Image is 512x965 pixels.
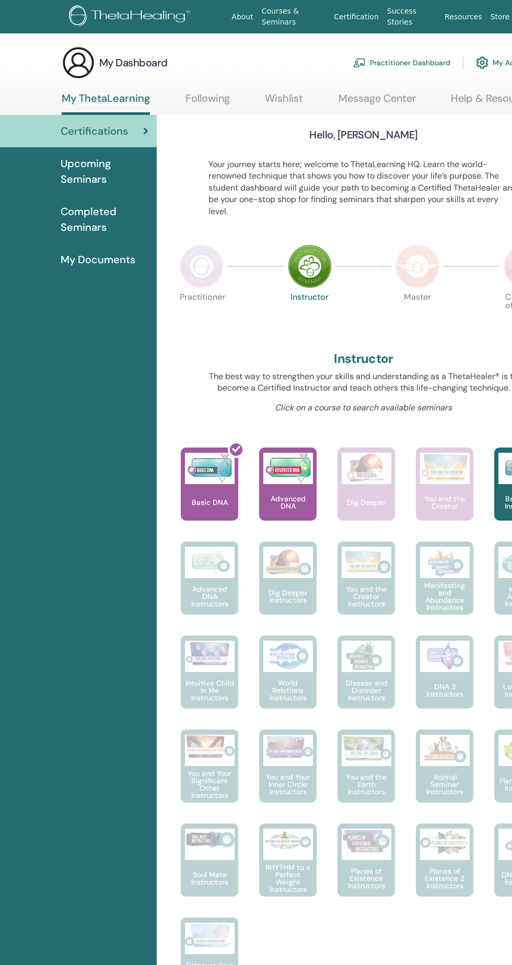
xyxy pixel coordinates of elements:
[258,2,330,32] a: Courses & Seminars
[263,829,313,853] img: RHYTHM to a Perfect Weight Instructors
[338,729,395,823] a: You and the Earth Instructors You and the Earth Instructors
[338,773,395,795] p: You and the Earth Instructors
[338,867,395,889] p: Planes of Existence Instructors
[416,729,473,823] a: Animal Seminar Instructors Animal Seminar Instructors
[259,823,317,917] a: RHYTHM to a Perfect Weight Instructors RHYTHM to a Perfect Weight Instructors
[420,547,470,578] img: Manifesting and Abundance Instructors
[259,729,317,823] a: You and Your Inner Circle Instructors You and Your Inner Circle Instructors
[342,735,391,762] img: You and the Earth Instructors
[338,448,395,542] a: Dig Deeper Dig Deeper
[227,7,257,27] a: About
[416,867,473,889] p: Planes of Existence 2 Instructors
[416,495,473,510] p: You and the Creator
[338,542,395,636] a: You and the Creator Instructors You and the Creator Instructors
[185,641,235,666] img: Intuitive Child In Me Instructors
[353,58,366,67] img: chalkboard-teacher.svg
[416,582,473,611] p: Manifesting and Abundance Instructors
[180,293,224,337] p: Practitioner
[181,823,238,917] a: Soul Mate Instructors Soul Mate Instructors
[342,641,391,672] img: Disease and Disorder Instructors
[440,7,486,27] a: Resources
[339,92,416,112] a: Message Center
[181,729,238,823] a: You and Your Significant Other Instructors You and Your Significant Other Instructors
[263,453,313,484] img: Advanced DNA
[61,156,148,187] span: Upcoming Seminars
[185,92,230,112] a: Following
[62,46,95,79] img: generic-user-icon.jpg
[185,547,235,578] img: Advanced DNA Instructors
[309,127,417,142] h3: Hello, [PERSON_NAME]
[181,636,238,729] a: Intuitive Child In Me Instructors Intuitive Child In Me Instructors
[263,547,313,578] img: Dig Deeper Instructors
[338,636,395,729] a: Disease and Disorder Instructors Disease and Disorder Instructors
[416,823,473,917] a: Planes of Existence 2 Instructors Planes of Existence 2 Instructors
[263,641,313,672] img: World Relations Instructors
[420,641,470,672] img: DNA 3 Instructors
[338,823,395,917] a: Planes of Existence Instructors Planes of Existence Instructors
[476,54,488,72] img: cog.svg
[420,735,470,766] img: Animal Seminar Instructors
[288,244,332,288] img: Instructor
[181,770,238,799] p: You and Your Significant Other Instructors
[353,51,450,74] a: Practitioner Dashboard
[259,542,317,636] a: Dig Deeper Instructors Dig Deeper Instructors
[263,735,313,760] img: You and Your Inner Circle Instructors
[338,585,395,607] p: You and the Creator Instructors
[416,636,473,729] a: DNA 3 Instructors DNA 3 Instructors
[420,453,470,481] img: You and the Creator
[259,773,317,795] p: You and Your Inner Circle Instructors
[259,864,317,893] p: RHYTHM to a Perfect Weight Instructors
[383,2,440,32] a: Success Stories
[181,871,238,886] p: Soul Mate Instructors
[185,829,235,851] img: Soul Mate Instructors
[181,585,238,607] p: Advanced DNA Instructors
[330,7,382,27] a: Certification
[342,829,391,854] img: Planes of Existence Instructors
[416,683,473,698] p: DNA 3 Instructors
[181,448,238,542] a: Basic DNA Basic DNA
[181,542,238,636] a: Advanced DNA Instructors Advanced DNA Instructors
[342,547,391,578] img: You and the Creator Instructors
[185,735,235,758] img: You and Your Significant Other Instructors
[416,448,473,542] a: You and the Creator You and the Creator
[181,679,238,701] p: Intuitive Child In Me Instructors
[62,92,150,115] a: My ThetaLearning
[61,204,148,235] span: Completed Seminars
[265,92,303,112] a: Wishlist
[338,679,395,701] p: Disease and Disorder Instructors
[185,453,235,484] img: Basic DNA
[259,495,317,510] p: Advanced DNA
[395,244,439,288] img: Master
[259,589,317,604] p: Dig Deeper Instructors
[61,252,135,267] span: My Documents
[395,293,439,337] p: Master
[288,293,332,337] p: Instructor
[259,679,317,701] p: World Relations Instructors
[69,5,194,29] img: logo.png
[343,499,390,506] p: Dig Deeper
[420,829,470,856] img: Planes of Existence 2 Instructors
[259,448,317,542] a: Advanced DNA Advanced DNA
[416,542,473,636] a: Manifesting and Abundance Instructors Manifesting and Abundance Instructors
[334,351,393,367] h2: Instructor
[61,123,128,139] span: Certifications
[259,636,317,729] a: World Relations Instructors World Relations Instructors
[342,453,391,484] img: Dig Deeper
[416,773,473,795] p: Animal Seminar Instructors
[99,55,168,70] h3: My Dashboard
[180,244,224,288] img: Practitioner
[185,923,235,948] img: Discover Your Algorithm Instructors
